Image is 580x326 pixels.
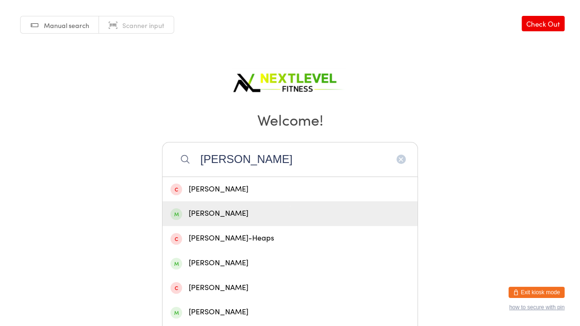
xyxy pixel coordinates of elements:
[170,183,410,196] div: [PERSON_NAME]
[170,306,410,319] div: [PERSON_NAME]
[170,232,410,245] div: [PERSON_NAME]-Heaps
[509,287,565,298] button: Exit kiosk mode
[509,304,565,311] button: how to secure with pin
[44,21,89,30] span: Manual search
[522,16,565,31] a: Check Out
[9,109,571,130] h2: Welcome!
[162,142,418,177] input: Search
[170,282,410,294] div: [PERSON_NAME]
[232,65,348,96] img: Next Level Fitness
[122,21,164,30] span: Scanner input
[170,207,410,220] div: [PERSON_NAME]
[170,257,410,269] div: [PERSON_NAME]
